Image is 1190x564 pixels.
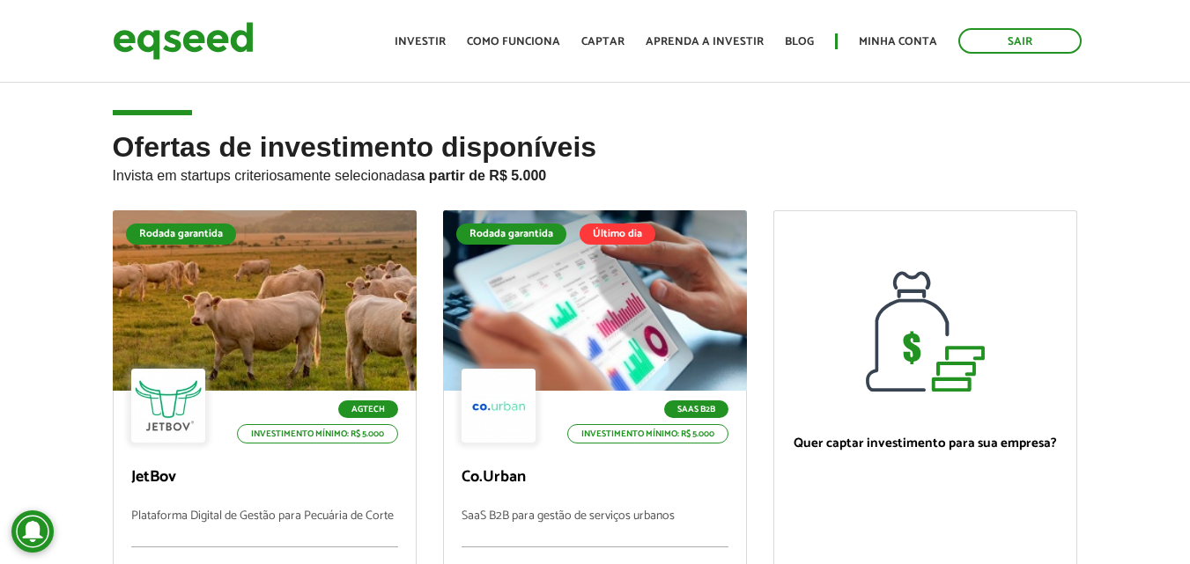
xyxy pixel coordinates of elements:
h2: Ofertas de investimento disponíveis [113,132,1078,210]
p: Invista em startups criteriosamente selecionadas [113,163,1078,184]
img: EqSeed [113,18,254,64]
a: Investir [395,36,446,48]
p: JetBov [131,468,398,487]
a: Blog [785,36,814,48]
a: Minha conta [859,36,937,48]
p: Investimento mínimo: R$ 5.000 [567,424,728,443]
a: Como funciona [467,36,560,48]
a: Captar [581,36,625,48]
p: SaaS B2B [664,400,728,418]
a: Sair [958,28,1082,54]
strong: a partir de R$ 5.000 [418,168,547,183]
div: Rodada garantida [126,223,236,245]
div: Rodada garantida [456,223,566,245]
p: Investimento mínimo: R$ 5.000 [237,424,398,443]
p: SaaS B2B para gestão de serviços urbanos [462,509,728,547]
div: Último dia [580,223,655,245]
p: Agtech [338,400,398,418]
p: Quer captar investimento para sua empresa? [792,436,1059,451]
p: Co.Urban [462,468,728,487]
p: Plataforma Digital de Gestão para Pecuária de Corte [131,509,398,547]
a: Aprenda a investir [646,36,764,48]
